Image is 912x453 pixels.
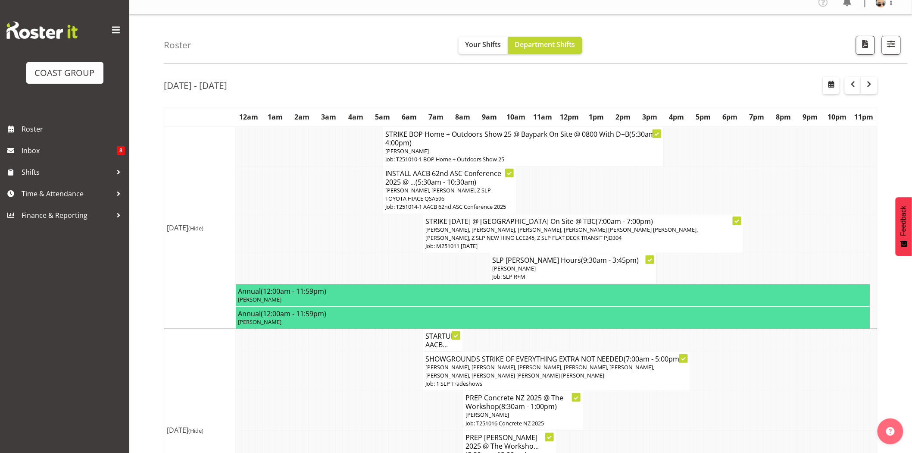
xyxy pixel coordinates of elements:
[22,209,112,222] span: Finance & Reporting
[385,203,513,211] p: Job: T251014-1 AACB 62nd ASC Conference 2025
[450,107,476,127] th: 8am
[22,166,112,179] span: Shifts
[882,36,901,55] button: Filter Shifts
[425,355,687,363] h4: SHOWGROUNDS STRIKE OF EVERYTHING EXTRA NOT NEEDED
[663,107,690,127] th: 4pm
[743,107,770,127] th: 7pm
[385,147,429,155] span: [PERSON_NAME]
[425,217,741,226] h4: STRIKE [DATE] @ [GEOGRAPHIC_DATA] On Site @ TBC
[238,287,868,296] h4: Annual
[422,107,449,127] th: 7am
[503,107,530,127] th: 10am
[342,107,369,127] th: 4am
[624,354,682,364] span: (7:00am - 5:00pm)
[530,107,556,127] th: 11am
[425,332,460,349] h4: STARTUP AACB...
[22,144,117,157] span: Inbox
[425,380,687,388] p: Job: 1 SLP Tradeshows
[610,107,637,127] th: 2pm
[22,123,125,135] span: Roster
[396,107,422,127] th: 6am
[465,393,580,411] h4: PREP Concrete NZ 2025 @ The Workshop
[465,411,509,418] span: [PERSON_NAME]
[425,363,655,379] span: [PERSON_NAME], [PERSON_NAME], [PERSON_NAME], [PERSON_NAME], [PERSON_NAME], [PERSON_NAME], [PERSON...
[22,187,112,200] span: Time & Attendance
[637,107,663,127] th: 3pm
[164,127,236,329] td: [DATE]
[459,37,508,54] button: Your Shifts
[583,107,610,127] th: 1pm
[476,107,503,127] th: 9am
[238,318,282,326] span: [PERSON_NAME]
[492,264,536,272] span: [PERSON_NAME]
[850,107,877,127] th: 11pm
[900,206,908,236] span: Feedback
[717,107,743,127] th: 6pm
[596,217,653,226] span: (7:00am - 7:00pm)
[896,197,912,256] button: Feedback - Show survey
[385,186,491,202] span: [PERSON_NAME], [PERSON_NAME], Z SLP TOYOTA HIACE QSA596
[164,80,227,91] h2: [DATE] - [DATE]
[117,146,125,155] span: 8
[261,309,327,318] span: (12:00am - 11:59pm)
[425,242,741,250] p: Job: M251011 [DATE]
[690,107,717,127] th: 5pm
[315,107,342,127] th: 3am
[385,129,659,148] span: (5:30am - 4:00pm)
[797,107,824,127] th: 9pm
[581,255,639,265] span: (9:30am - 3:45pm)
[492,256,654,264] h4: SLP [PERSON_NAME] Hours
[556,107,583,127] th: 12pm
[886,427,895,436] img: help-xxl-2.png
[385,155,661,164] p: Job: T251010-1 BOP Home + Outdoors Show 25
[261,286,327,296] span: (12:00am - 11:59pm)
[465,40,501,49] span: Your Shifts
[508,37,582,54] button: Department Shifts
[238,296,282,303] span: [PERSON_NAME]
[465,419,580,428] p: Job: T251016 Concrete NZ 2025
[770,107,797,127] th: 8pm
[499,402,557,411] span: (8:30am - 1:00pm)
[385,130,661,147] h4: STRIKE BOP Home + Outdoors Show 25 @ Baypark On Site @ 0800 With D+B
[823,77,840,94] button: Select a specific date within the roster.
[35,66,95,79] div: COAST GROUP
[369,107,396,127] th: 5am
[515,40,575,49] span: Department Shifts
[415,177,477,187] span: (5:30am - 10:30am)
[824,107,850,127] th: 10pm
[188,224,203,232] span: (Hide)
[164,40,191,50] h4: Roster
[289,107,315,127] th: 2am
[6,22,78,39] img: Rosterit website logo
[492,273,654,281] p: Job: SLP R+M
[425,226,698,242] span: [PERSON_NAME], [PERSON_NAME], [PERSON_NAME], [PERSON_NAME] [PERSON_NAME] [PERSON_NAME], [PERSON_N...
[856,36,875,55] button: Download a PDF of the roster according to the set date range.
[188,427,203,434] span: (Hide)
[235,107,262,127] th: 12am
[238,309,868,318] h4: Annual
[262,107,289,127] th: 1am
[385,169,513,186] h4: INSTALL AACB 62nd ASC Conference 2025 @ ...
